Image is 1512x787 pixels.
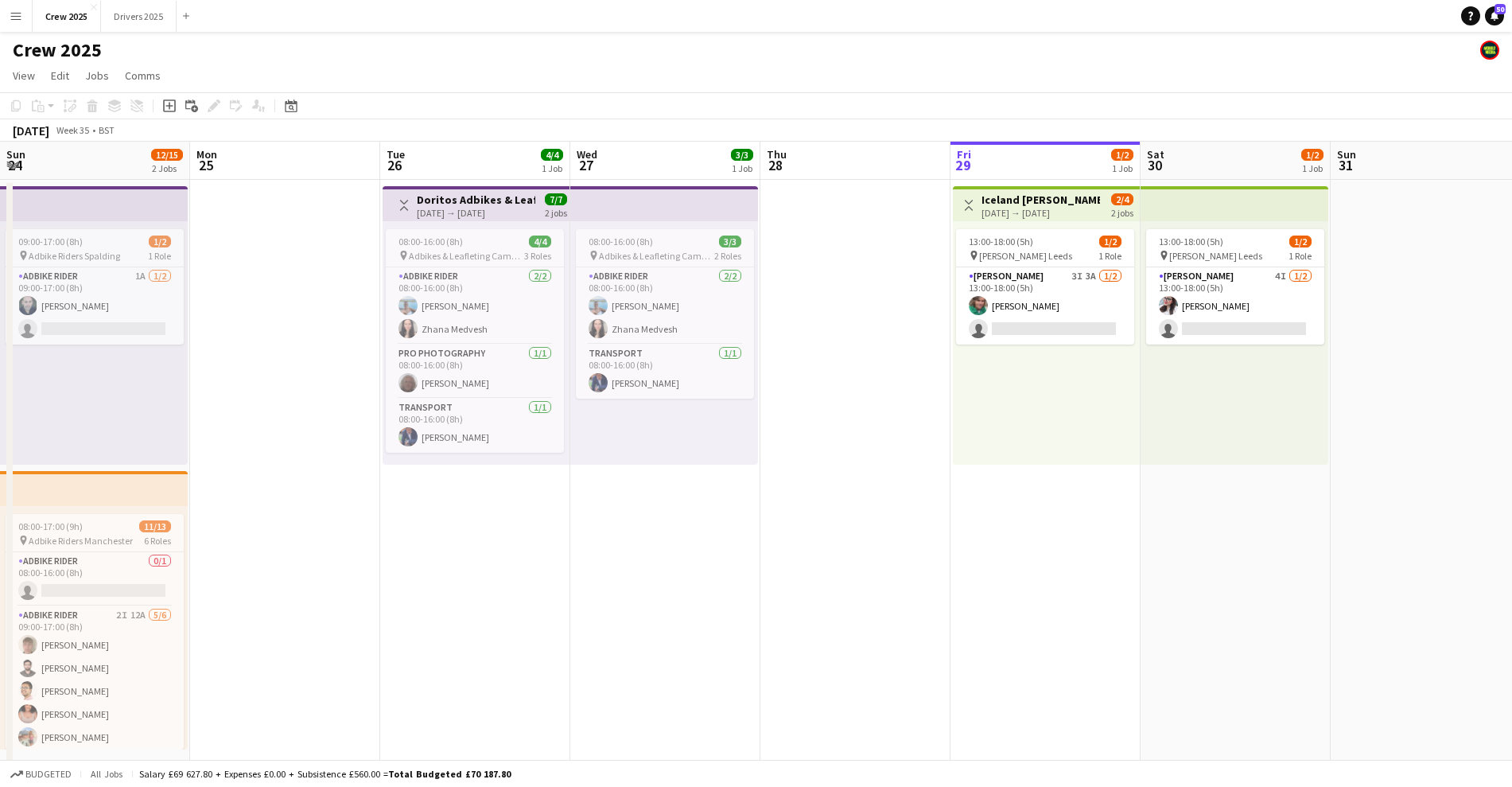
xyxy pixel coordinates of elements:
span: 2 Roles [714,250,741,262]
span: 2/4 [1111,193,1133,205]
app-card-role: Adbike Rider2I12A5/609:00-17:00 (8h)[PERSON_NAME][PERSON_NAME][PERSON_NAME][PERSON_NAME][PERSON_N... [6,606,184,776]
span: 4/4 [541,149,563,161]
span: Total Budgeted £70 187.80 [388,768,511,780]
app-card-role: Adbike Rider1A1/209:00-17:00 (8h)[PERSON_NAME] [6,267,184,345]
span: 12/15 [151,149,183,161]
app-card-role: [PERSON_NAME]4I1/213:00-18:00 (5h)[PERSON_NAME] [1146,267,1324,345]
div: 1 Job [1302,162,1323,174]
span: Jobs [85,68,109,83]
span: 1/2 [149,236,171,247]
div: [DATE] → [DATE] [981,207,1100,219]
app-card-role: Transport1/108:00-16:00 (8h)[PERSON_NAME] [576,345,754,399]
app-job-card: 08:00-17:00 (9h)11/13 Adbike Riders Manchester6 RolesAdbike Rider0/108:00-16:00 (8h) Adbike Rider... [6,514,184,750]
a: View [6,65,41,86]
app-card-role: Adbike Rider2/208:00-16:00 (8h)[PERSON_NAME]Zhana Medvesh [576,267,754,345]
h3: Doritos Adbikes & Leafleting Camden [417,193,535,207]
span: Adbikes & Leafleting Camden [409,250,524,262]
span: Edit [51,68,69,83]
span: Tue [387,147,405,162]
span: Adbikes & Leafleting Camden [599,250,714,262]
span: 1/2 [1111,149,1133,161]
span: 3/3 [719,236,741,247]
span: 1/2 [1301,149,1323,161]
button: Budgeted [8,766,74,783]
div: 2 Jobs [152,162,182,174]
a: 50 [1485,6,1504,25]
div: 1 Job [732,162,752,174]
span: Thu [767,147,787,162]
app-user-avatar: Nicola Price [1480,41,1499,60]
span: Week 35 [52,124,92,136]
div: 1 Job [542,162,562,174]
span: Adbike Riders Manchester [29,535,133,547]
a: Jobs [79,65,115,86]
app-job-card: 13:00-18:00 (5h)1/2 [PERSON_NAME] Leeds1 Role[PERSON_NAME]3I3A1/213:00-18:00 (5h)[PERSON_NAME] [956,229,1134,345]
span: All jobs [87,768,126,780]
div: [DATE] [13,123,49,138]
app-job-card: 08:00-16:00 (8h)4/4 Adbikes & Leafleting Camden3 RolesAdbike Rider2/208:00-16:00 (8h)[PERSON_NAME... [386,229,564,453]
a: Edit [45,65,76,86]
span: 08:00-16:00 (8h) [589,236,653,247]
span: 1/2 [1289,236,1312,247]
span: 13:00-18:00 (5h) [969,236,1033,247]
span: 24 [4,156,25,174]
span: 29 [954,156,971,174]
span: 28 [764,156,787,174]
span: 3 Roles [524,250,551,262]
button: Drivers 2025 [101,1,177,32]
span: 50 [1495,4,1506,14]
button: Crew 2025 [33,1,101,32]
span: 31 [1335,156,1356,174]
span: 1 Role [1289,250,1312,262]
span: Fri [957,147,971,162]
span: [PERSON_NAME] Leeds [1169,250,1262,262]
span: View [13,68,35,83]
app-card-role: [PERSON_NAME]3I3A1/213:00-18:00 (5h)[PERSON_NAME] [956,267,1134,345]
span: Sun [6,147,25,162]
span: 4/4 [529,236,551,247]
span: 09:00-17:00 (8h) [18,236,83,247]
span: 1/2 [1099,236,1121,247]
h3: Iceland [PERSON_NAME] Leeds [981,193,1100,207]
span: 1 Role [148,250,171,262]
span: 3/3 [731,149,753,161]
span: 25 [194,156,217,174]
span: Comms [125,68,161,83]
span: Sun [1337,147,1356,162]
span: [PERSON_NAME] Leeds [979,250,1072,262]
span: Adbike Riders Spalding [29,250,120,262]
span: 13:00-18:00 (5h) [1159,236,1223,247]
span: 27 [574,156,597,174]
span: 7/7 [545,193,567,205]
a: Comms [119,65,167,86]
app-card-role: Adbike Rider2/208:00-16:00 (8h)[PERSON_NAME]Zhana Medvesh [386,267,564,345]
div: 1 Job [1112,162,1133,174]
app-card-role: Transport1/108:00-16:00 (8h)[PERSON_NAME] [386,399,564,453]
span: 1 Role [1098,250,1121,262]
span: 30 [1145,156,1164,174]
span: Wed [577,147,597,162]
app-job-card: 08:00-16:00 (8h)3/3 Adbikes & Leafleting Camden2 RolesAdbike Rider2/208:00-16:00 (8h)[PERSON_NAME... [576,229,754,399]
span: 11/13 [139,520,171,532]
span: Budgeted [25,769,72,780]
app-card-role: Pro Photography1/108:00-16:00 (8h)[PERSON_NAME] [386,345,564,399]
h1: Crew 2025 [13,38,102,62]
span: 08:00-17:00 (9h) [18,520,83,532]
span: 6 Roles [144,535,171,547]
span: Sat [1147,147,1164,162]
div: 2 jobs [545,205,567,219]
div: 2 jobs [1111,205,1133,219]
app-card-role: Adbike Rider0/108:00-16:00 (8h) [6,552,184,606]
app-job-card: 09:00-17:00 (8h)1/2 Adbike Riders Spalding1 RoleAdbike Rider1A1/209:00-17:00 (8h)[PERSON_NAME] [6,229,184,345]
span: 26 [384,156,405,174]
span: 08:00-16:00 (8h) [398,236,463,247]
span: Mon [196,147,217,162]
div: Salary £69 627.80 + Expenses £0.00 + Subsistence £560.00 = [139,768,511,780]
div: BST [99,124,115,136]
app-job-card: 13:00-18:00 (5h)1/2 [PERSON_NAME] Leeds1 Role[PERSON_NAME]4I1/213:00-18:00 (5h)[PERSON_NAME] [1146,229,1324,345]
